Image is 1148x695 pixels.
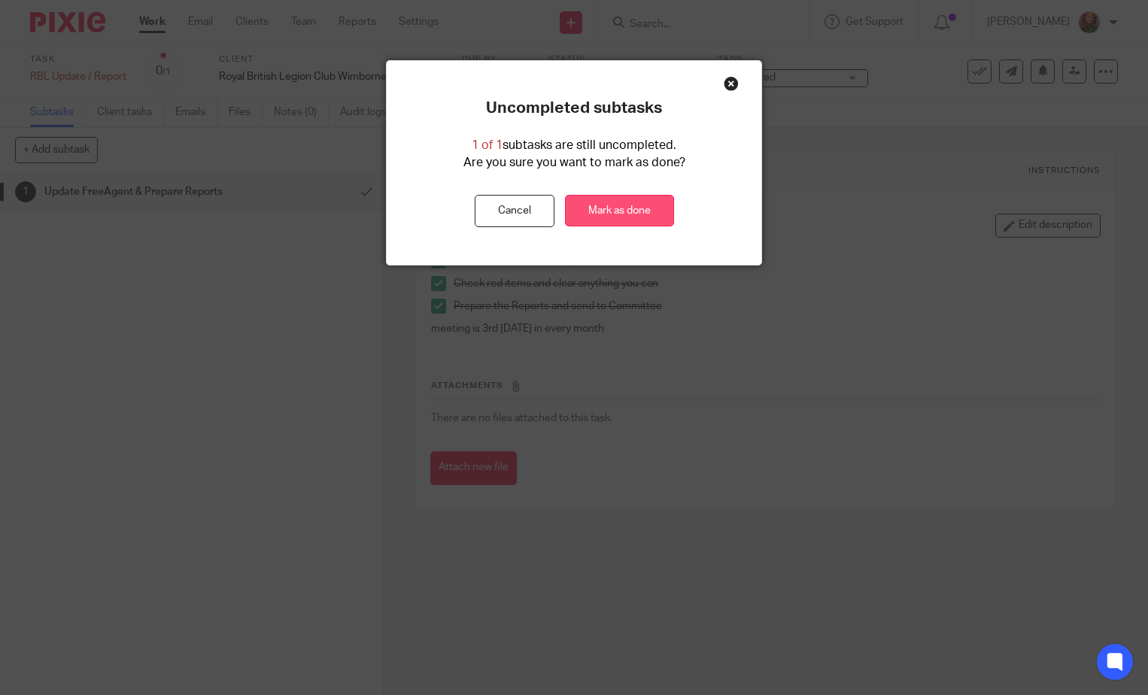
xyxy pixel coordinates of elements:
p: Are you sure you want to mark as done? [463,154,685,171]
a: Mark as done [565,195,674,227]
div: Close this dialog window [724,76,739,91]
p: Uncompleted subtasks [486,99,662,118]
button: Cancel [475,195,554,227]
span: 1 of 1 [472,139,503,151]
p: subtasks are still uncompleted. [472,137,676,154]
